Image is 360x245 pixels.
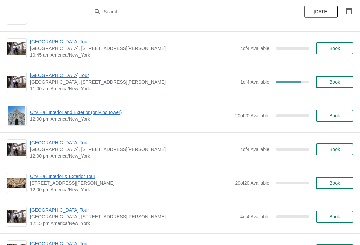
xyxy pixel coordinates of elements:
button: Book [316,76,353,88]
span: 12:00 pm America/New_York [30,153,237,159]
span: City Hall Interior and Exterior (only no tower) [30,109,232,116]
span: [STREET_ADDRESS][PERSON_NAME] [30,180,232,186]
span: [DATE] [314,9,328,14]
span: 10:45 am America/New_York [30,52,237,58]
span: Book [329,180,340,186]
button: Book [316,42,353,54]
span: 4 of 4 Available [240,46,269,51]
button: [DATE] [304,6,338,18]
span: [GEOGRAPHIC_DATA] Tour [30,139,237,146]
span: Book [329,46,340,51]
input: Search [103,6,270,18]
span: 12:15 pm America/New_York [30,220,237,227]
span: [GEOGRAPHIC_DATA], [STREET_ADDRESS][PERSON_NAME] [30,45,237,52]
span: [GEOGRAPHIC_DATA] Tour [30,72,237,79]
span: 11:00 am America/New_York [30,85,237,92]
span: Book [329,214,340,219]
span: 4 of 4 Available [240,214,269,219]
button: Book [316,177,353,189]
span: 12:00 pm America/New_York [30,186,232,193]
img: City Hall Tower Tour | City Hall Visitor Center, 1400 John F Kennedy Boulevard Suite 121, Philade... [7,42,26,55]
span: City Hall Interior & Exterior Tour [30,173,232,180]
img: City Hall Tower Tour | City Hall Visitor Center, 1400 John F Kennedy Boulevard Suite 121, Philade... [7,143,26,156]
span: 12:00 pm America/New_York [30,116,232,122]
span: 20 of 20 Available [235,113,269,118]
img: City Hall Tower Tour | City Hall Visitor Center, 1400 John F Kennedy Boulevard Suite 121, Philade... [7,76,26,89]
button: Book [316,143,353,155]
span: 1 of 4 Available [240,79,269,85]
span: Book [329,113,340,118]
span: 20 of 20 Available [235,180,269,186]
img: City Hall Tower Tour | City Hall Visitor Center, 1400 John F Kennedy Boulevard Suite 121, Philade... [7,210,26,223]
button: Book [316,110,353,122]
span: [GEOGRAPHIC_DATA], [STREET_ADDRESS][PERSON_NAME] [30,146,237,153]
button: Book [316,211,353,223]
img: City Hall Interior and Exterior (only no tower) | | 12:00 pm America/New_York [8,106,26,125]
span: Book [329,147,340,152]
span: [GEOGRAPHIC_DATA], [STREET_ADDRESS][PERSON_NAME] [30,79,237,85]
span: Book [329,79,340,85]
span: [GEOGRAPHIC_DATA], [STREET_ADDRESS][PERSON_NAME] [30,213,237,220]
span: [GEOGRAPHIC_DATA] Tour [30,38,237,45]
img: City Hall Interior & Exterior Tour | 1400 John F Kennedy Boulevard, Suite 121, Philadelphia, PA, ... [7,178,26,188]
span: 4 of 4 Available [240,147,269,152]
span: [GEOGRAPHIC_DATA] Tour [30,207,237,213]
